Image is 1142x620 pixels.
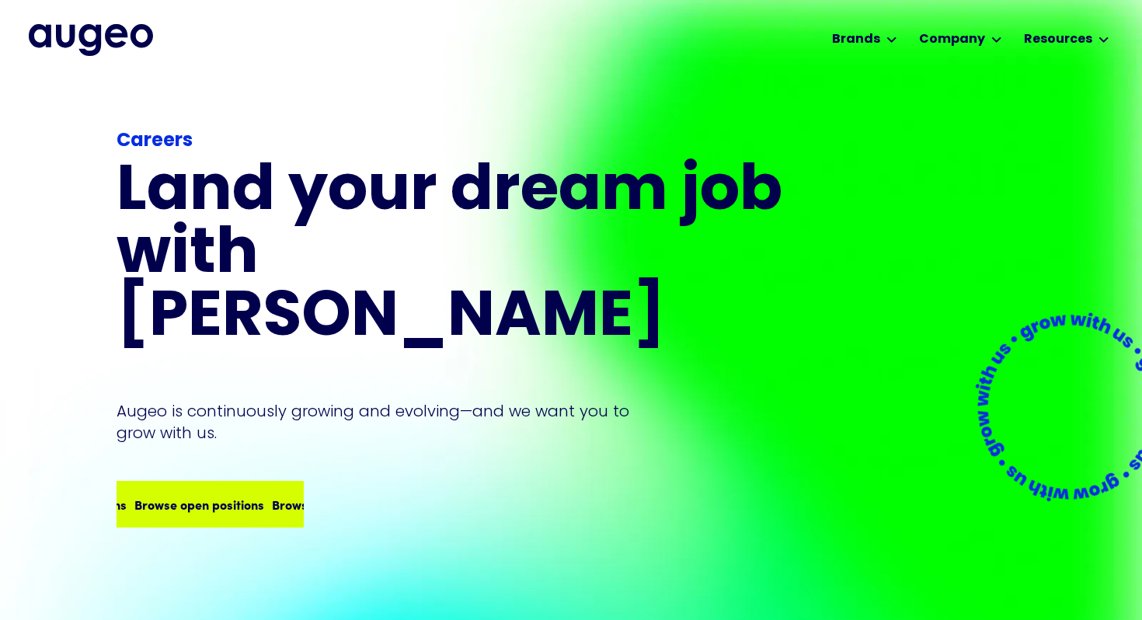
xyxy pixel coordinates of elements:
[832,30,880,49] div: Brands
[132,495,262,514] div: Browse open positions
[117,481,304,528] a: Browse open positionsBrowse open positionsBrowse open positions
[29,24,153,55] a: home
[29,24,153,55] img: Augeo's full logo in midnight blue.
[270,495,399,514] div: Browse open positions
[1024,30,1092,49] div: Resources
[919,30,985,49] div: Company
[117,132,193,151] strong: Careers
[117,400,651,444] p: Augeo is continuously growing and evolving—and we want you to grow with us.
[117,162,788,350] h1: Land your dream job﻿ with [PERSON_NAME]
